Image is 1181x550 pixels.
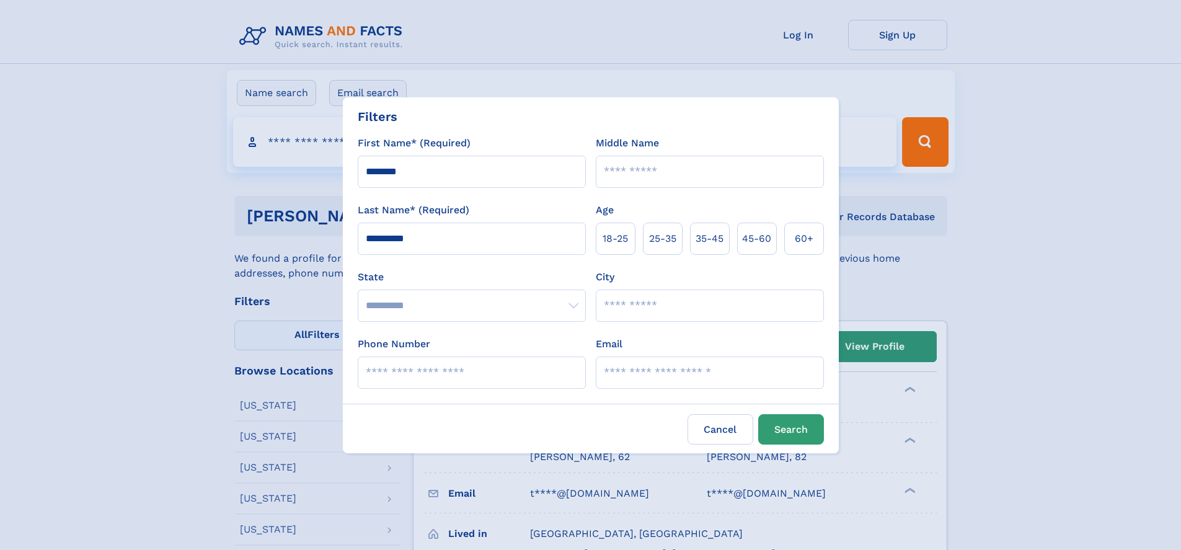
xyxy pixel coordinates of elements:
[795,231,813,246] span: 60+
[358,203,469,218] label: Last Name* (Required)
[596,136,659,151] label: Middle Name
[358,337,430,352] label: Phone Number
[688,414,753,445] label: Cancel
[603,231,628,246] span: 18‑25
[596,203,614,218] label: Age
[758,414,824,445] button: Search
[358,107,397,126] div: Filters
[358,136,471,151] label: First Name* (Required)
[358,270,586,285] label: State
[742,231,771,246] span: 45‑60
[596,337,622,352] label: Email
[696,231,723,246] span: 35‑45
[596,270,614,285] label: City
[649,231,676,246] span: 25‑35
